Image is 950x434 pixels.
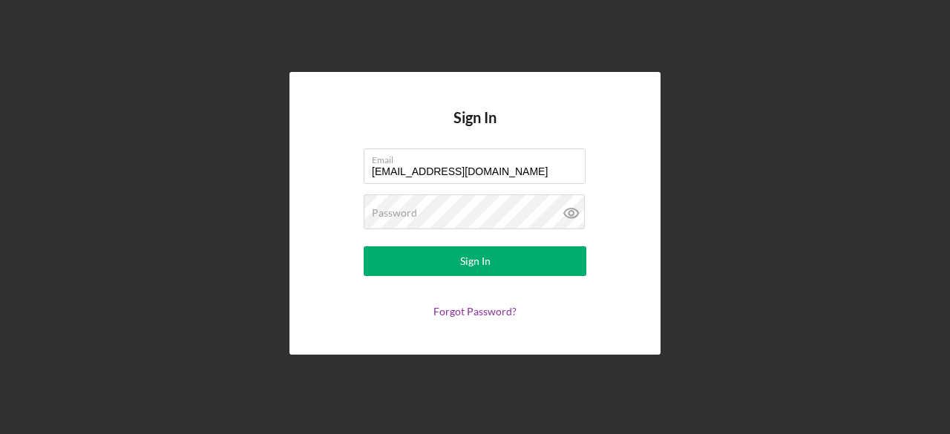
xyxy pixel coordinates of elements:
button: Sign In [364,246,586,276]
a: Forgot Password? [433,305,517,318]
div: Sign In [460,246,491,276]
label: Password [372,207,417,219]
label: Email [372,149,586,165]
h4: Sign In [453,109,497,148]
